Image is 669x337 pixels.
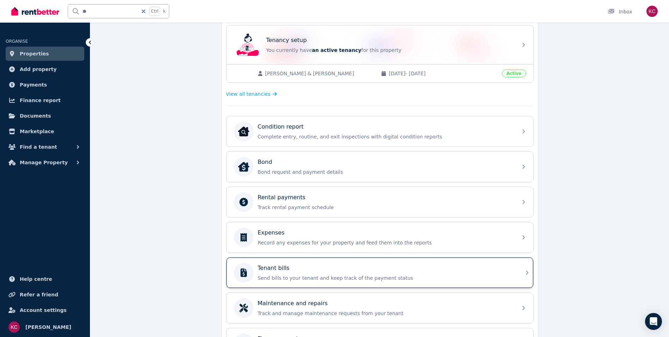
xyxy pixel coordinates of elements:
[20,81,47,89] span: Payments
[226,152,533,182] a: BondBondBond request and payment details
[20,275,52,283] span: Help centre
[312,47,361,53] span: an active tenancy
[20,49,49,58] span: Properties
[6,109,84,123] a: Documents
[502,70,526,77] span: Active
[25,323,71,331] span: [PERSON_NAME]
[258,168,513,176] p: Bond request and payment details
[258,310,513,317] p: Track and manage maintenance requests from your tenant
[258,299,328,308] p: Maintenance and repairs
[258,158,272,166] p: Bond
[226,187,533,217] a: Rental paymentsTrack rental payment schedule
[6,39,28,44] span: ORGANISE
[6,124,84,138] a: Marketplace
[258,274,513,282] p: Send bills to your tenant and keep track of the payment status
[237,34,259,56] img: Tenancy setup
[238,126,249,137] img: Condition report
[266,36,307,45] p: Tenancy setup
[238,161,249,172] img: Bond
[226,116,533,147] a: Condition reportCondition reportComplete entry, routine, and exit inspections with digital condit...
[20,127,54,136] span: Marketplace
[6,155,84,170] button: Manage Property
[6,47,84,61] a: Properties
[258,229,285,237] p: Expenses
[6,62,84,76] a: Add property
[258,264,290,272] p: Tenant bills
[258,123,304,131] p: Condition report
[646,6,658,17] img: Krystal Carew
[6,140,84,154] button: Find a tenant
[226,222,533,253] a: ExpensesRecord any expenses for your property and feed them into the reports
[608,8,632,15] div: Inbox
[226,90,277,97] a: View all tenancies
[20,65,57,73] span: Add property
[6,78,84,92] a: Payments
[20,306,67,314] span: Account settings
[6,303,84,317] a: Account settings
[20,158,68,167] span: Manage Property
[266,47,513,54] p: You currently have for this property
[6,288,84,302] a: Refer a friend
[226,25,533,64] a: Tenancy setupTenancy setupYou currently havean active tenancyfor this property
[8,321,20,333] img: Krystal Carew
[226,90,270,97] span: View all tenancies
[11,6,59,17] img: RentBetter
[226,293,533,323] a: Maintenance and repairsTrack and manage maintenance requests from your tenant
[20,143,57,151] span: Find a tenant
[389,70,498,77] span: [DATE] - [DATE]
[6,272,84,286] a: Help centre
[20,112,51,120] span: Documents
[258,204,513,211] p: Track rental payment schedule
[149,7,160,16] span: Ctrl
[163,8,165,14] span: k
[6,93,84,107] a: Finance report
[258,239,513,246] p: Record any expenses for your property and feed them into the reports
[258,133,513,140] p: Complete entry, routine, and exit inspections with digital condition reports
[258,193,306,202] p: Rental payments
[20,290,58,299] span: Refer a friend
[265,70,374,77] span: [PERSON_NAME] & [PERSON_NAME]
[645,313,662,330] div: Open Intercom Messenger
[226,258,533,288] a: Tenant billsSend bills to your tenant and keep track of the payment status
[20,96,61,105] span: Finance report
